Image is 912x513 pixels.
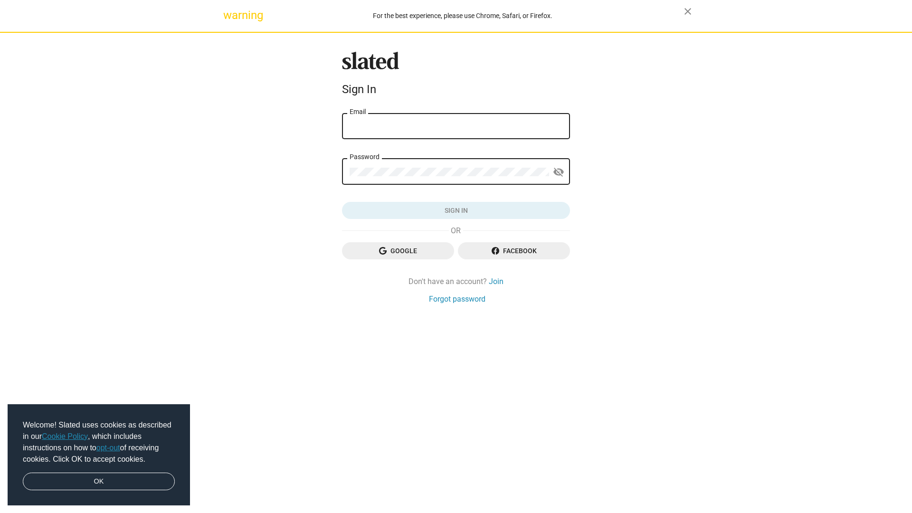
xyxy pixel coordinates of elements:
mat-icon: warning [223,9,235,21]
button: Facebook [458,242,570,259]
mat-icon: close [682,6,693,17]
button: Google [342,242,454,259]
a: Join [489,276,503,286]
span: Facebook [465,242,562,259]
div: cookieconsent [8,404,190,506]
div: For the best experience, please use Chrome, Safari, or Firefox. [241,9,684,22]
button: Show password [549,163,568,182]
a: Cookie Policy [42,432,88,440]
span: Google [350,242,446,259]
div: Sign In [342,83,570,96]
mat-icon: visibility_off [553,165,564,180]
div: Don't have an account? [342,276,570,286]
a: Forgot password [429,294,485,304]
span: Welcome! Slated uses cookies as described in our , which includes instructions on how to of recei... [23,419,175,465]
a: dismiss cookie message [23,473,175,491]
sl-branding: Sign In [342,52,570,100]
a: opt-out [96,444,120,452]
